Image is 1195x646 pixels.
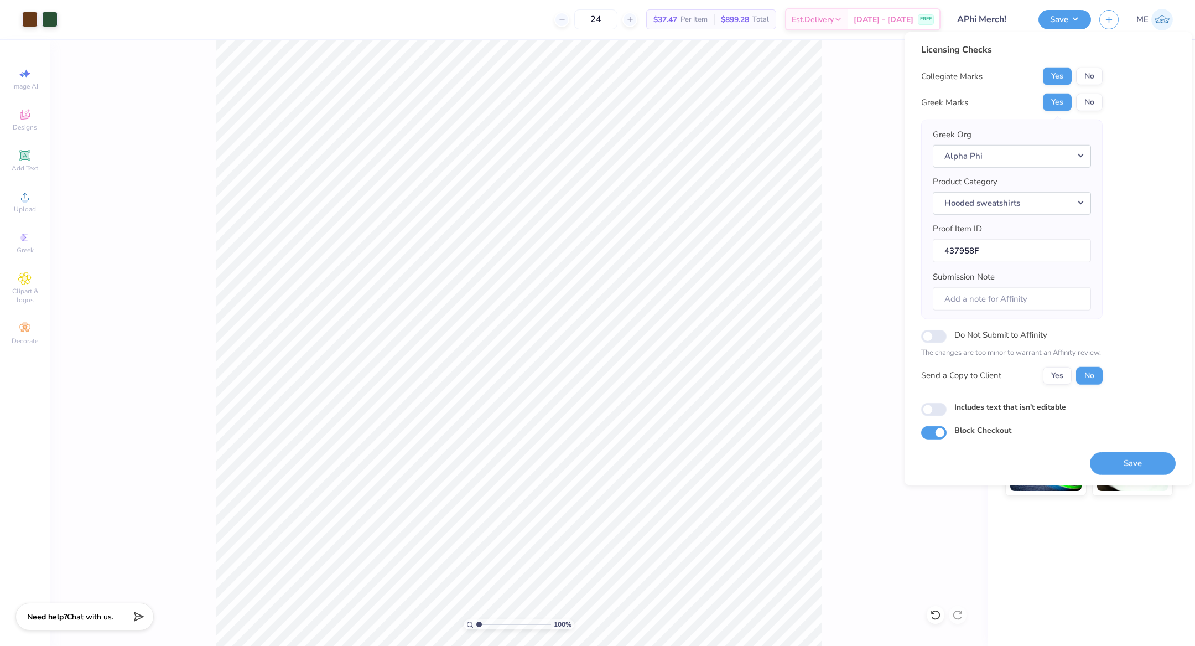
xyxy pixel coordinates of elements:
span: Designs [13,123,37,132]
span: $899.28 [721,14,749,25]
span: Decorate [12,337,38,345]
button: Save [1090,452,1176,474]
button: Yes [1043,68,1072,85]
button: No [1076,366,1103,384]
input: Untitled Design [949,8,1030,30]
span: Clipart & logos [6,287,44,304]
button: Alpha Phi [933,144,1091,167]
span: Chat with us. [67,612,113,622]
span: Upload [14,205,36,214]
label: Proof Item ID [933,223,982,235]
button: No [1076,94,1103,111]
label: Do Not Submit to Affinity [954,328,1047,342]
div: Collegiate Marks [921,70,983,83]
span: Greek [17,246,34,255]
strong: Need help? [27,612,67,622]
span: Total [752,14,769,25]
span: ME [1136,13,1149,26]
span: FREE [920,15,932,23]
div: Send a Copy to Client [921,369,1001,382]
span: [DATE] - [DATE] [854,14,913,25]
div: Greek Marks [921,96,968,109]
span: $37.47 [653,14,677,25]
input: – – [574,9,617,29]
span: Est. Delivery [792,14,834,25]
span: Image AI [12,82,38,91]
span: Add Text [12,164,38,173]
span: 100 % [554,619,571,629]
button: No [1076,68,1103,85]
span: Per Item [680,14,708,25]
p: The changes are too minor to warrant an Affinity review. [921,348,1103,359]
label: Block Checkout [954,425,1011,436]
div: Licensing Checks [921,43,1103,56]
button: Hooded sweatshirts [933,192,1091,214]
label: Product Category [933,175,997,188]
label: Greek Org [933,128,971,141]
a: ME [1136,9,1173,30]
input: Add a note for Affinity [933,287,1091,311]
button: Yes [1043,94,1072,111]
label: Includes text that isn't editable [954,401,1066,412]
label: Submission Note [933,271,995,283]
img: Maria Espena [1151,9,1173,30]
button: Save [1038,10,1091,29]
button: Yes [1043,366,1072,384]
